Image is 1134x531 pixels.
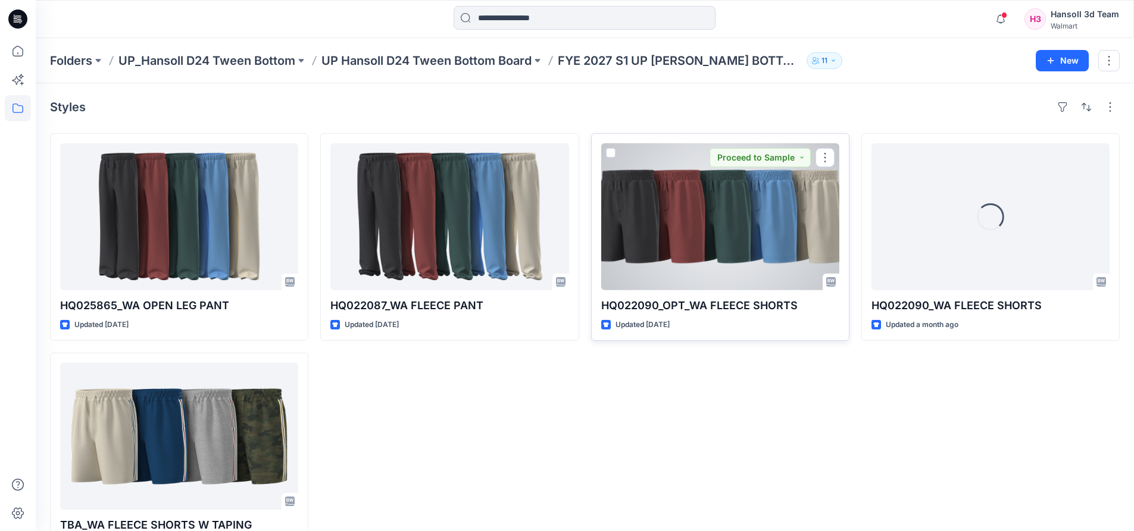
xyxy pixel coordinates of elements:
[558,52,802,69] p: FYE 2027 S1 UP [PERSON_NAME] BOTTOM
[616,319,670,331] p: Updated [DATE]
[601,143,839,290] a: HQ022090_OPT_WA FLEECE SHORTS
[821,54,827,67] p: 11
[330,297,568,314] p: HQ022087_WA FLEECE PANT
[321,52,532,69] a: UP Hansoll D24 Tween Bottom Board
[1036,50,1089,71] button: New
[1024,8,1046,30] div: H3
[60,363,298,510] a: TBA_WA FLEECE SHORTS W TAPING
[601,297,839,314] p: HQ022090_OPT_WA FLEECE SHORTS
[345,319,399,331] p: Updated [DATE]
[807,52,842,69] button: 11
[886,319,958,331] p: Updated a month ago
[1051,21,1119,30] div: Walmart
[60,297,298,314] p: HQ025865_WA OPEN LEG PANT
[330,143,568,290] a: HQ022087_WA FLEECE PANT
[118,52,295,69] a: UP_Hansoll D24 Tween Bottom
[1051,7,1119,21] div: Hansoll 3d Team
[50,52,92,69] a: Folders
[60,143,298,290] a: HQ025865_WA OPEN LEG PANT
[871,297,1110,314] p: HQ022090_WA FLEECE SHORTS
[50,100,86,114] h4: Styles
[74,319,129,331] p: Updated [DATE]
